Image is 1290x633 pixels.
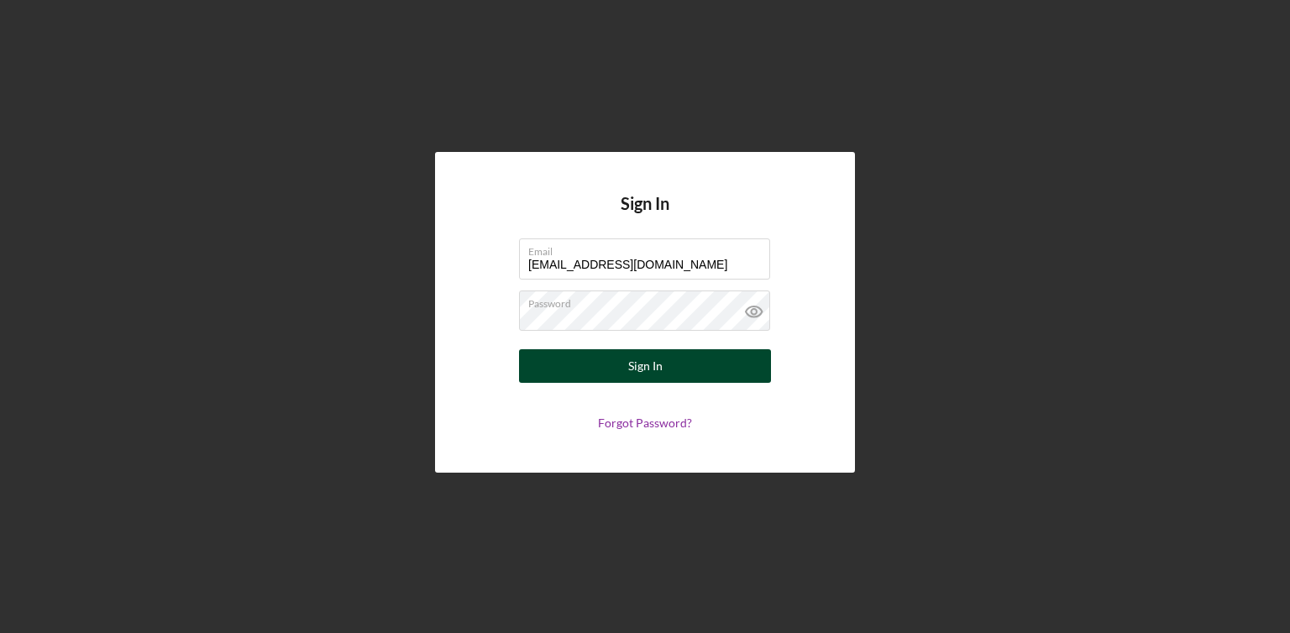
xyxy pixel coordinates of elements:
[621,194,669,238] h4: Sign In
[519,349,771,383] button: Sign In
[628,349,663,383] div: Sign In
[528,239,770,258] label: Email
[598,416,692,430] a: Forgot Password?
[528,291,770,310] label: Password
